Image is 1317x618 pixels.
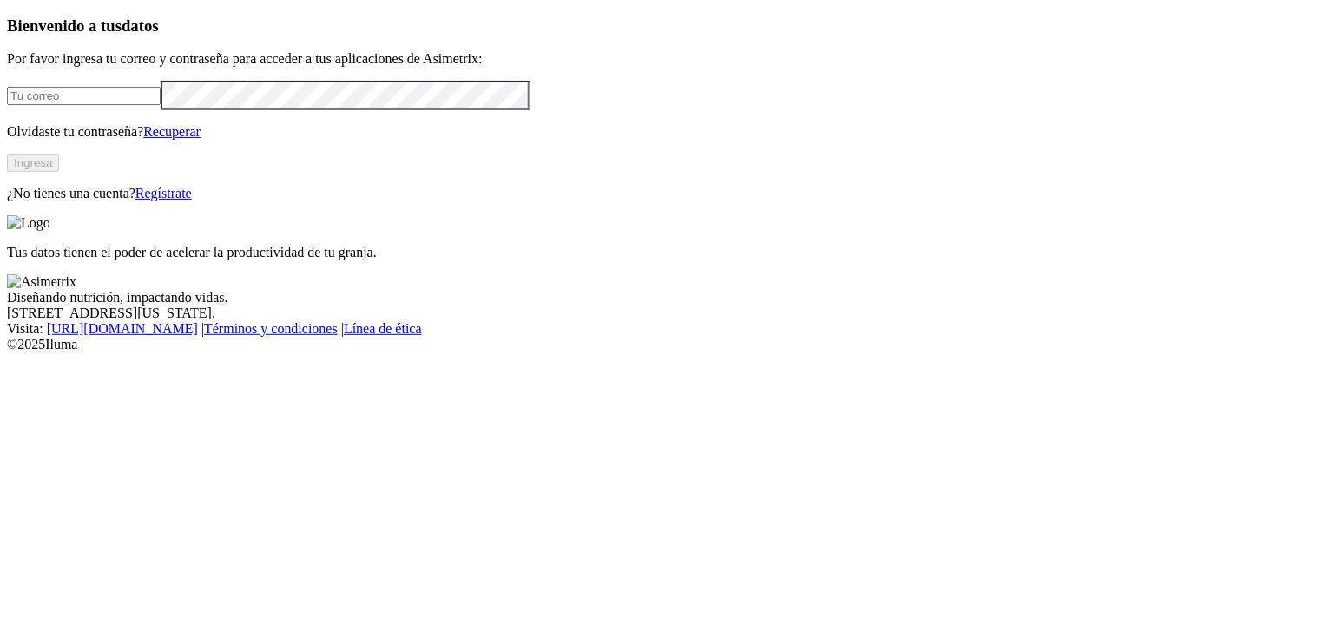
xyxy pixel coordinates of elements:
[7,306,1310,321] div: [STREET_ADDRESS][US_STATE].
[7,87,161,105] input: Tu correo
[7,274,76,290] img: Asimetrix
[122,16,159,35] span: datos
[7,186,1310,201] p: ¿No tienes una cuenta?
[7,51,1310,67] p: Por favor ingresa tu correo y contraseña para acceder a tus aplicaciones de Asimetrix:
[204,321,338,336] a: Términos y condiciones
[135,186,192,201] a: Regístrate
[7,245,1310,260] p: Tus datos tienen el poder de acelerar la productividad de tu granja.
[344,321,422,336] a: Línea de ética
[7,16,1310,36] h3: Bienvenido a tus
[143,124,201,139] a: Recuperar
[47,321,198,336] a: [URL][DOMAIN_NAME]
[7,290,1310,306] div: Diseñando nutrición, impactando vidas.
[7,154,59,172] button: Ingresa
[7,321,1310,337] div: Visita : | |
[7,337,1310,352] div: © 2025 Iluma
[7,124,1310,140] p: Olvidaste tu contraseña?
[7,215,50,231] img: Logo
